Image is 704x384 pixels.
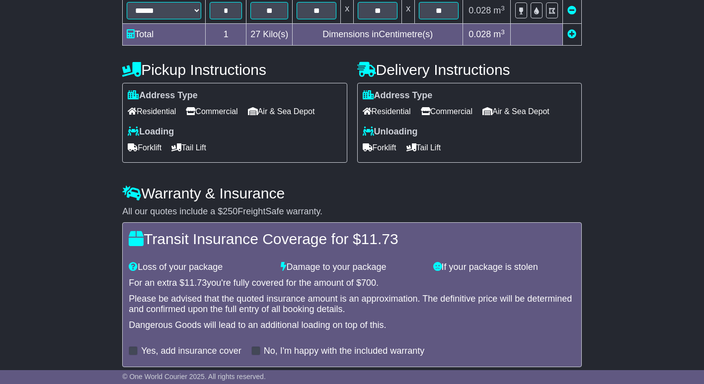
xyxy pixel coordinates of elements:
[128,127,174,137] label: Loading
[293,24,463,46] td: Dimensions in Centimetre(s)
[428,262,580,273] div: If your package is stolen
[276,262,428,273] div: Damage to your package
[124,262,276,273] div: Loss of your package
[248,104,315,119] span: Air & Sea Depot
[567,5,576,15] a: Remove this item
[223,206,237,216] span: 250
[469,5,491,15] span: 0.028
[122,206,582,217] div: All our quotes include a $ FreightSafe warranty.
[363,140,396,155] span: Forklift
[129,320,575,331] div: Dangerous Goods will lead to an additional loading on top of this.
[122,62,347,78] h4: Pickup Instructions
[501,28,505,36] sup: 3
[122,373,266,381] span: © One World Courier 2025. All rights reserved.
[246,24,293,46] td: Kilo(s)
[129,294,575,315] div: Please be advised that the quoted insurance amount is an approximation. The definitive price will...
[501,4,505,12] sup: 3
[421,104,472,119] span: Commercial
[361,231,398,247] span: 11.73
[363,90,433,101] label: Address Type
[361,278,376,288] span: 700
[357,62,582,78] h4: Delivery Instructions
[493,29,505,39] span: m
[141,346,241,357] label: Yes, add insurance cover
[128,140,161,155] span: Forklift
[482,104,549,119] span: Air & Sea Depot
[493,5,505,15] span: m
[122,185,582,201] h4: Warranty & Insurance
[123,24,206,46] td: Total
[567,29,576,39] a: Add new item
[171,140,206,155] span: Tail Lift
[129,278,575,289] div: For an extra $ you're fully covered for the amount of $ .
[184,278,207,288] span: 11.73
[264,346,425,357] label: No, I'm happy with the included warranty
[469,29,491,39] span: 0.028
[186,104,237,119] span: Commercial
[406,140,441,155] span: Tail Lift
[363,104,411,119] span: Residential
[129,231,575,247] h4: Transit Insurance Coverage for $
[363,127,418,137] label: Unloading
[128,90,198,101] label: Address Type
[250,29,260,39] span: 27
[128,104,176,119] span: Residential
[206,24,246,46] td: 1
